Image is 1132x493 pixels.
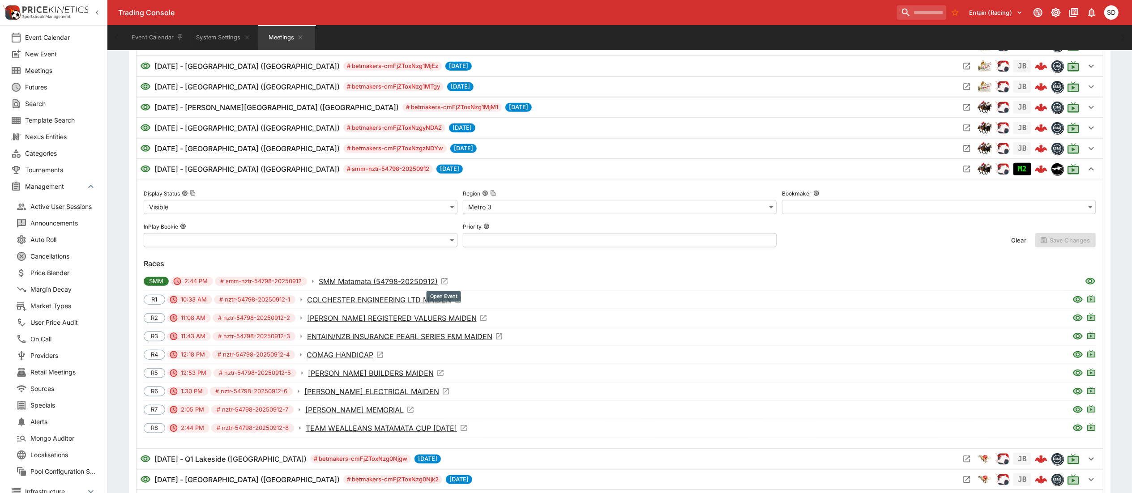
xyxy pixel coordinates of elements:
[140,474,151,485] svg: Visible
[1072,349,1083,360] svg: Visible
[978,59,992,73] div: harness_racing
[30,351,96,360] span: Providers
[1051,143,1063,154] img: betmakers.png
[213,314,295,323] span: # nztr-54798-20250912-2
[978,121,992,135] img: horse_racing.png
[146,332,163,341] span: R3
[960,141,974,156] button: Open Meeting
[182,190,188,196] button: Display StatusCopy To Clipboard
[307,313,487,323] a: Open Event
[25,132,96,141] span: Nexus Entities
[307,331,503,342] a: Open Event
[175,387,208,396] span: 1:30 PM
[1013,473,1031,486] div: Jetbet not yet mapped
[995,59,1010,73] div: ParallelRacing Handler
[482,190,488,196] button: RegionCopy To Clipboard
[304,386,439,397] p: [PERSON_NAME] ELECTRICAL MAIDEN
[210,387,293,396] span: # nztr-54798-20250912-6
[144,190,180,197] p: Display Status
[1006,233,1032,247] button: Clear
[25,66,96,75] span: Meetings
[1067,60,1080,72] svg: Live
[307,294,462,305] a: Open Event
[175,332,211,341] span: 11:43 AM
[30,235,96,244] span: Auto Roll
[960,452,974,466] button: Open Meeting
[978,452,992,466] img: greyhound_racing.png
[343,144,447,153] span: # betmakers-cmFjZToxNzgzNDYw
[308,368,434,378] p: [PERSON_NAME] BUILDERS MAIDEN
[180,223,186,229] button: InPlay Bookie
[1051,163,1063,175] img: nztr.png
[126,25,189,50] button: Event Calendar
[1087,368,1096,377] svg: Live
[445,62,472,71] span: [DATE]
[402,103,502,112] span: # betmakers-cmFjZToxNzg1MjM1
[1067,163,1080,175] svg: Live
[995,80,1010,94] img: racing.png
[25,115,96,125] span: Template Search
[25,49,96,59] span: New Event
[978,80,992,94] div: harness_racing
[30,251,96,261] span: Cancellations
[175,405,209,414] span: 2:05 PM
[483,223,490,229] button: Priority
[154,454,307,464] h6: [DATE] - Q1 Lakeside ([GEOGRAPHIC_DATA])
[1104,5,1119,20] div: Stuart Dibb
[1035,122,1047,134] img: logo-cerberus--red.svg
[978,100,992,115] img: horse_racing.png
[1066,4,1082,21] button: Documentation
[140,123,151,133] svg: Visible
[978,472,992,487] div: greyhound_racing
[1067,473,1080,486] svg: Live
[30,384,96,393] span: Sources
[308,368,444,378] a: Open Event
[1051,474,1063,485] img: betmakers.png
[447,82,474,91] span: [DATE]
[140,164,151,174] svg: Visible
[144,277,169,286] span: SMM
[146,314,163,323] span: R2
[995,472,1010,487] div: ParallelRacing Handler
[1072,386,1083,397] svg: Visible
[1051,453,1063,465] img: betmakers.png
[1051,81,1063,93] img: betmakers.png
[995,141,1010,156] img: racing.png
[307,349,384,360] a: Open Event
[436,165,463,174] span: [DATE]
[995,121,1010,135] div: ParallelRacing Handler
[146,387,163,396] span: R6
[154,81,340,92] h6: [DATE] - [GEOGRAPHIC_DATA] ([GEOGRAPHIC_DATA])
[25,165,96,174] span: Tournaments
[446,475,472,484] span: [DATE]
[154,102,399,113] h6: [DATE] - [PERSON_NAME][GEOGRAPHIC_DATA] ([GEOGRAPHIC_DATA])
[995,80,1010,94] div: ParallelRacing Handler
[30,367,96,377] span: Retail Meetings
[154,164,340,174] h6: [DATE] - [GEOGRAPHIC_DATA] ([GEOGRAPHIC_DATA])
[191,25,256,50] button: System Settings
[140,454,151,464] svg: Visible
[304,386,450,397] a: Open Event
[978,452,992,466] div: greyhound_racing
[307,294,451,305] p: COLCHESTER ENGINEERING LTD MAIDEN
[215,277,307,286] span: # smm-nztr-54798-20250912
[343,82,444,91] span: # betmakers-cmFjZToxNzg1MTgy
[995,141,1010,156] div: ParallelRacing Handler
[1030,4,1046,21] button: Connected to PK
[1035,473,1047,486] img: logo-cerberus--red.svg
[1013,60,1031,72] div: Jetbet not yet mapped
[258,25,315,50] button: Meetings
[995,452,1010,466] div: ParallelRacing Handler
[25,182,85,191] span: Management
[1087,423,1096,432] svg: Live
[30,450,96,459] span: Localisations
[1067,101,1080,114] svg: Live
[144,200,457,214] div: Visible
[1013,163,1031,175] div: Imported to Jetbet as UNCONFIRMED
[211,424,294,433] span: # nztr-54798-20250912-8
[154,123,340,133] h6: [DATE] - [GEOGRAPHIC_DATA] ([GEOGRAPHIC_DATA])
[140,61,151,72] svg: Visible
[1051,102,1063,113] img: betmakers.png
[140,102,151,113] svg: Visible
[978,80,992,94] img: harness_racing.png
